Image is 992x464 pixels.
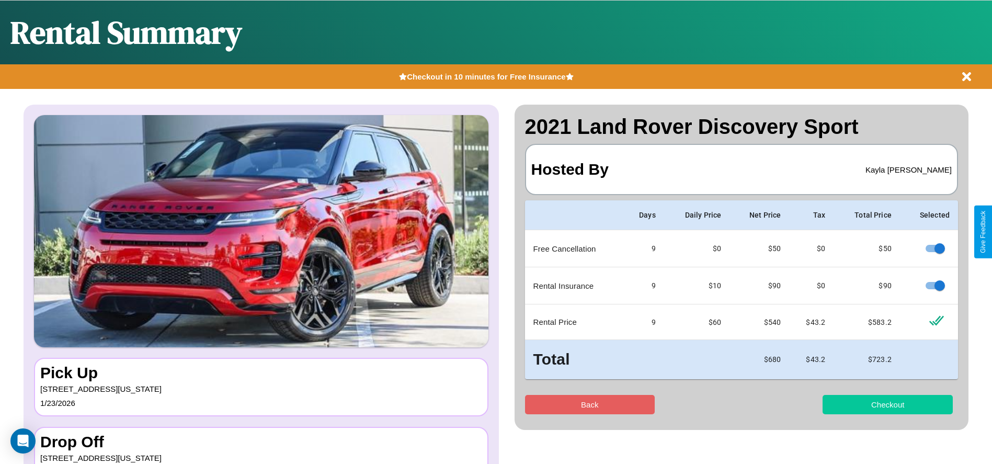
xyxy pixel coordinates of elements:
td: $10 [664,267,729,304]
td: $ 43.2 [789,340,834,379]
th: Tax [789,200,834,230]
td: $ 43.2 [789,304,834,340]
button: Back [525,395,655,414]
div: Open Intercom Messenger [10,428,36,454]
h3: Hosted By [531,150,609,189]
td: $ 723.2 [834,340,900,379]
p: Free Cancellation [533,242,615,256]
td: $ 50 [834,230,900,267]
table: simple table [525,200,959,379]
td: $ 90 [834,267,900,304]
b: Checkout in 10 minutes for Free Insurance [407,72,565,81]
th: Daily Price [664,200,729,230]
th: Total Price [834,200,900,230]
th: Days [623,200,664,230]
p: Rental Insurance [533,279,615,293]
p: 1 / 23 / 2026 [40,396,482,410]
div: Give Feedback [979,211,987,253]
button: Checkout [823,395,953,414]
h3: Pick Up [40,364,482,382]
td: $0 [789,267,834,304]
th: Selected [900,200,958,230]
td: $ 680 [729,340,789,379]
h3: Drop Off [40,433,482,451]
h2: 2021 Land Rover Discovery Sport [525,115,959,139]
td: $ 50 [729,230,789,267]
td: 9 [623,304,664,340]
td: 9 [623,267,664,304]
h3: Total [533,348,615,371]
td: 9 [623,230,664,267]
td: $ 60 [664,304,729,340]
p: [STREET_ADDRESS][US_STATE] [40,382,482,396]
p: Rental Price [533,315,615,329]
h1: Rental Summary [10,11,242,54]
td: $ 90 [729,267,789,304]
td: $ 583.2 [834,304,900,340]
td: $0 [789,230,834,267]
td: $0 [664,230,729,267]
th: Net Price [729,200,789,230]
p: Kayla [PERSON_NAME] [865,163,952,177]
td: $ 540 [729,304,789,340]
